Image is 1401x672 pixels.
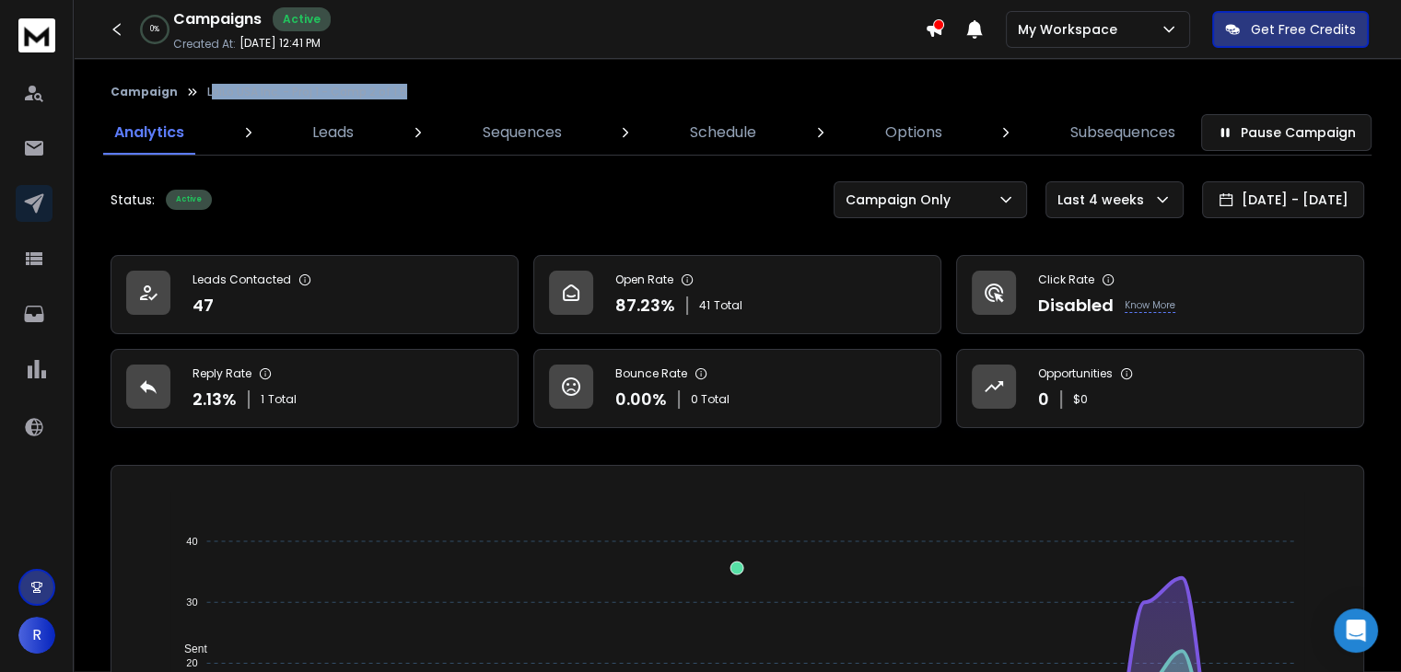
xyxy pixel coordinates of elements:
p: Options [885,122,942,144]
div: Active [166,190,212,210]
a: Opportunities0$0 [956,349,1364,428]
a: Leads [301,110,365,155]
div: Open Intercom Messenger [1334,608,1378,653]
button: R [18,617,55,654]
a: Schedule [679,110,767,155]
a: Bounce Rate0.00%0 Total [533,349,941,428]
p: Open Rate [615,272,673,287]
span: 1 [261,392,264,407]
tspan: 20 [187,657,198,668]
p: Analytics [114,122,184,144]
a: Reply Rate2.13%1Total [111,349,519,428]
p: Know More [1125,298,1175,313]
tspan: 30 [187,597,198,608]
p: 0 [1038,387,1049,412]
p: 47 [193,293,214,319]
p: Leads [312,122,354,144]
a: Sequences [472,110,573,155]
a: Open Rate87.23%41Total [533,255,941,334]
span: 41 [699,298,710,313]
a: Subsequences [1059,110,1186,155]
a: Click RateDisabledKnow More [956,255,1364,334]
p: Get Free Credits [1251,20,1356,39]
p: 0.00 % [615,387,667,412]
p: Leads Contacted [193,272,291,287]
a: Options [874,110,953,155]
p: Created At: [173,37,236,52]
p: 87.23 % [615,293,675,319]
span: Sent [170,643,207,655]
button: Get Free Credits [1212,11,1369,48]
p: Click Rate [1038,272,1094,287]
button: Campaign [111,85,178,99]
span: Total [714,298,742,313]
p: LoiLo USA Inc. - Proj 1 - Camp 2 of 1.5 [207,85,407,99]
p: 0 Total [691,392,730,407]
p: Schedule [690,122,756,144]
p: Subsequences [1070,122,1175,144]
a: Leads Contacted47 [111,255,519,334]
p: $ 0 [1073,392,1088,407]
p: [DATE] 12:41 PM [239,36,321,51]
p: Last 4 weeks [1057,191,1151,209]
tspan: 40 [187,536,198,547]
p: 0 % [150,24,159,35]
p: Status: [111,191,155,209]
p: Bounce Rate [615,366,687,381]
p: Opportunities [1038,366,1113,381]
h1: Campaigns [173,8,262,30]
img: logo [18,18,55,52]
a: Analytics [103,110,195,155]
button: [DATE] - [DATE] [1202,181,1364,218]
span: Total [268,392,297,407]
p: Disabled [1038,293,1114,319]
button: Pause Campaign [1201,114,1372,151]
p: 2.13 % [193,387,237,412]
div: Active [273,7,331,31]
p: Campaign Only [846,191,958,209]
p: Reply Rate [193,366,251,381]
p: My Workspace [1018,20,1125,39]
p: Sequences [483,122,562,144]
